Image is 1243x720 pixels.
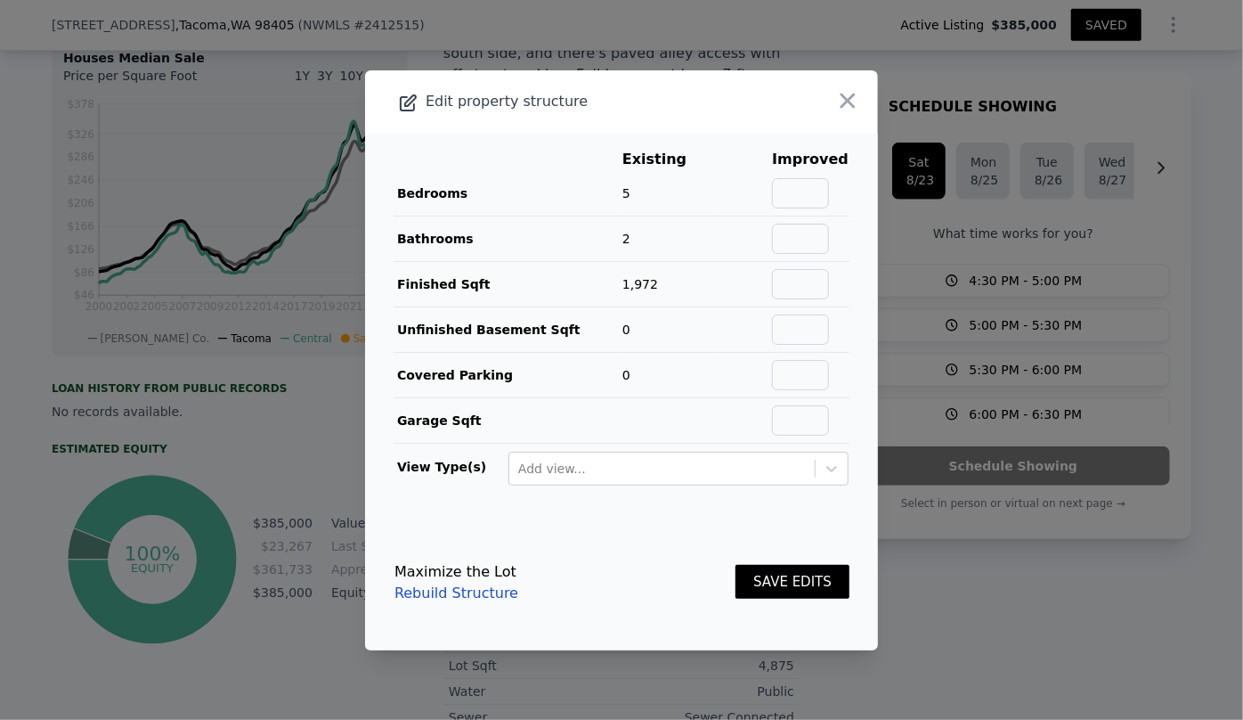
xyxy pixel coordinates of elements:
span: 5 [622,186,630,200]
td: Covered Parking [394,352,621,397]
td: View Type(s) [394,444,508,487]
td: Unfinished Basement Sqft [394,307,621,352]
td: Garage Sqft [394,397,621,443]
td: Bedrooms [394,171,621,217]
span: 1,972 [622,277,658,291]
th: Existing [621,148,714,171]
span: 0 [622,368,630,382]
td: Bathrooms [394,216,621,261]
button: SAVE EDITS [735,565,849,600]
a: Rebuild Structure [394,583,518,604]
div: Maximize the Lot [394,561,518,583]
td: Finished Sqft [394,261,621,307]
div: Edit property structure [365,89,776,114]
span: 0 [622,323,630,337]
th: Improved [771,148,849,171]
span: 2 [622,232,630,246]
